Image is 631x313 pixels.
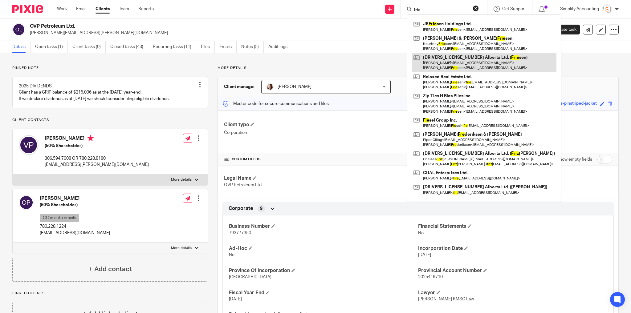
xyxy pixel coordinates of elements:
img: Screenshot%202023-11-29%20141159.png [602,4,612,14]
span: [GEOGRAPHIC_DATA] [229,275,271,279]
a: Recurring tasks (11) [153,41,196,53]
img: svg%3E [19,135,39,155]
a: Email [76,6,86,12]
h4: Financial Statements [418,223,607,230]
p: 780.228.1224 [40,223,110,230]
input: Search [413,7,469,13]
img: Kelsey%20Website-compressed%20Resized.jpg [266,83,274,90]
label: Show empty fields [557,156,592,163]
a: Create task [544,25,580,34]
h4: Legal Name [224,175,418,182]
a: Work [57,6,67,12]
h2: OVP Petroleum Ltd. [30,23,434,30]
a: Notes (5) [241,41,264,53]
p: Simplify Accounting [560,6,599,12]
p: Corporation [224,130,418,136]
p: Pinned note [12,66,208,70]
p: CC in auto emails [40,214,79,222]
a: Emails [219,41,237,53]
a: Closed tasks (43) [110,41,148,53]
p: Client contacts [12,118,208,122]
h4: + Add contact [89,264,132,274]
a: Team [119,6,129,12]
span: [PERSON_NAME] KMSC Law [418,297,474,301]
span: 793777350 [229,231,251,235]
h4: [PERSON_NAME] [45,135,149,143]
h4: Province Of Incorporation [229,267,418,274]
a: Details [12,41,31,53]
p: More details [171,177,192,182]
i: Primary [88,135,94,141]
span: No [229,253,234,257]
span: OVP Petroleum Ltd. [224,183,263,187]
p: More details [218,66,619,70]
h4: CUSTOM FIELDS [224,157,418,162]
button: Clear [473,5,479,11]
a: Reports [138,6,154,12]
p: Master code for secure communications and files [222,101,329,107]
span: [PERSON_NAME] [278,85,311,89]
span: [DATE] [229,297,242,301]
h4: Client type [224,122,418,128]
h3: Client manager [224,84,255,90]
p: Linked clients [12,291,208,296]
a: Files [201,41,215,53]
p: More details [171,246,192,251]
span: 2025419710 [418,275,443,279]
h5: (50% Shareholder) [45,143,149,149]
img: Pixie [12,5,43,13]
span: [DATE] [418,253,431,257]
a: Client tasks (0) [72,41,106,53]
h5: (50% Shareholder) [40,202,110,208]
h4: Provincial Account Number [418,267,607,274]
a: Clients [96,6,110,12]
img: svg%3E [19,195,34,210]
p: [EMAIL_ADDRESS][DOMAIN_NAME] [40,230,110,236]
h4: Business Number [229,223,418,230]
span: Get Support [502,7,526,11]
p: [EMAIL_ADDRESS][PERSON_NAME][DOMAIN_NAME] [45,162,149,168]
h4: Incorporation Date [418,245,607,252]
p: 306.594.7008 OR 780.228.8180 [45,155,149,162]
p: [PERSON_NAME][EMAIL_ADDRESS][PERSON_NAME][DOMAIN_NAME] [30,30,535,36]
span: 9 [260,206,263,212]
a: Open tasks (1) [35,41,68,53]
h4: [PERSON_NAME] [40,195,110,202]
h4: Fiscal Year End [229,290,418,296]
a: Audit logs [268,41,292,53]
span: No [418,231,424,235]
img: svg%3E [12,23,25,36]
h4: Ad-Hoc [229,245,418,252]
span: Corporate [229,205,253,212]
h4: Lawyer [418,290,607,296]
